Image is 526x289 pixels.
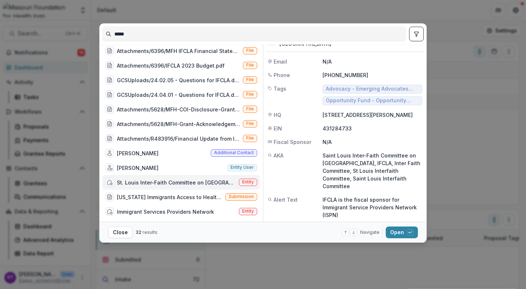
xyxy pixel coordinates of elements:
[117,106,240,113] div: Attachments/5628/MFH-COI-Disclosure-Grant IFCLA FINAL.pdf
[274,125,282,132] span: EIN
[409,27,424,41] button: toggle filters
[274,111,281,119] span: HQ
[323,152,422,190] p: Saint Louis Inter-Faith Committee on [GEOGRAPHIC_DATA], IFCLA, Inter Faith Committee, St Louis In...
[360,229,380,236] span: Navigate
[117,135,240,142] div: Attachments/R483916/Financial Update from IFCLA.pdf
[246,121,254,126] span: File
[117,149,159,157] div: [PERSON_NAME]
[117,120,240,128] div: Attachments/5628/MFH-Grant-Acknowledgement IFCLA FINAL.pdf
[274,71,290,79] span: Phone
[323,138,422,146] p: N/A
[142,229,157,235] span: results
[117,91,240,99] div: GCSUploads/24.04.01 - Questions for IFCLA.docx
[229,194,254,199] span: Submission
[246,77,254,82] span: File
[117,76,240,84] div: GCSUploads/24.02.05 - Questions for IFCLA.docx
[246,106,254,111] span: File
[117,179,236,186] div: St. Louis Inter-Faith Committee on [GEOGRAPHIC_DATA] (IFCLA)
[117,164,159,172] div: [PERSON_NAME]
[323,71,422,79] p: [PHONE_NUMBER]
[386,227,418,238] button: Open
[323,58,422,65] p: N/A
[246,136,254,141] span: File
[214,150,254,155] span: Additional contact
[274,138,311,146] span: Fiscal Sponsor
[246,62,254,68] span: File
[117,208,214,216] div: Immigrant Services Providers Network
[117,62,225,69] div: Attachments/6396/IFCLA 2023 Budget.pdf
[117,193,222,201] div: [US_STATE] Immigrants Access to Healthcare Project (Through this project, the Migrant and Immigra...
[230,165,254,170] span: Entity user
[326,98,419,104] span: Opportunity Fund - Opportunity Fund - Grants/Contracts
[117,47,240,55] div: Attachments/6396/MFH IFCLA Financial Statements.pdf
[242,179,254,185] span: Entity
[246,92,254,97] span: File
[246,48,254,53] span: File
[136,229,141,235] span: 32
[326,86,419,92] span: Advocacy - Emerging Advocates (2018-2[DATE]
[242,209,254,214] span: Entity
[274,85,286,92] span: Tags
[323,196,422,219] p: IFCLA is the fiscal sponsor for Immigrant Service Providers Network (ISPN)
[274,58,287,65] span: Email
[274,152,283,159] span: AKA
[108,227,133,238] button: Close
[274,196,298,204] span: Alert Text
[323,125,422,132] p: 431284733
[323,111,422,119] p: [STREET_ADDRESS][PERSON_NAME]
